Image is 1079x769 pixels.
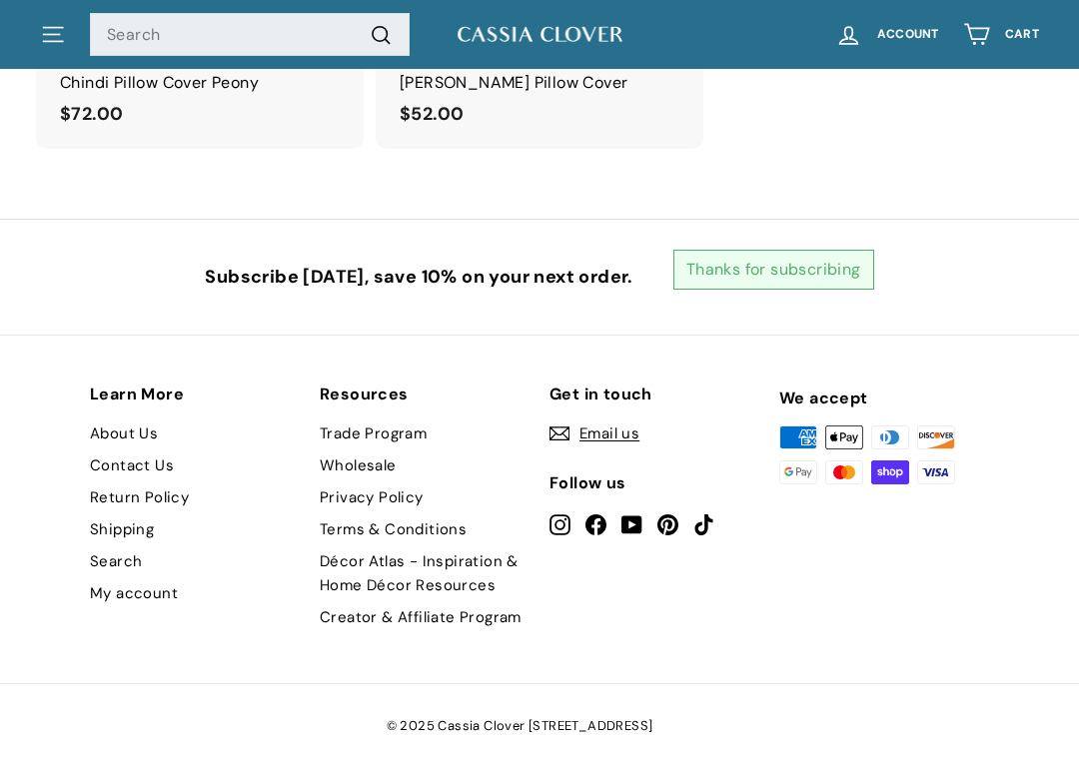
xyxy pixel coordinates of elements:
span: Account [877,28,939,41]
span: © 2025 Cassia Clover [STREET_ADDRESS] [387,714,673,739]
a: Wholesale [320,449,397,481]
h2: Get in touch [549,385,759,403]
a: Terms & Conditions [320,513,467,545]
div: [PERSON_NAME] Pillow Cover [400,70,679,96]
a: Privacy Policy [320,481,424,513]
a: Shipping [90,513,154,545]
a: My account [90,577,178,609]
a: Return Policy [90,481,189,513]
span: $72.00 [60,102,123,126]
h2: Learn More [90,385,300,403]
span: Email us [579,421,639,445]
a: Contact Us [90,449,174,481]
div: Thanks for subscribing [673,250,874,290]
a: Email us [549,417,639,449]
a: Search [90,545,142,577]
div: Chindi Pillow Cover Peony [60,70,340,96]
div: We accept [779,385,989,411]
a: Cart [951,5,1051,64]
h2: Resources [320,385,530,403]
span: Cart [1005,28,1039,41]
p: Subscribe [DATE], save 10% on your next order. [205,263,632,292]
div: Follow us [549,470,759,496]
a: About Us [90,417,158,449]
input: Search [90,13,410,57]
a: Trade Program [320,417,427,449]
a: Creator & Affiliate Program [320,601,522,633]
a: Account [823,5,951,64]
a: Décor Atlas - Inspiration & Home Décor Resources [320,545,530,601]
span: $52.00 [400,102,464,126]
